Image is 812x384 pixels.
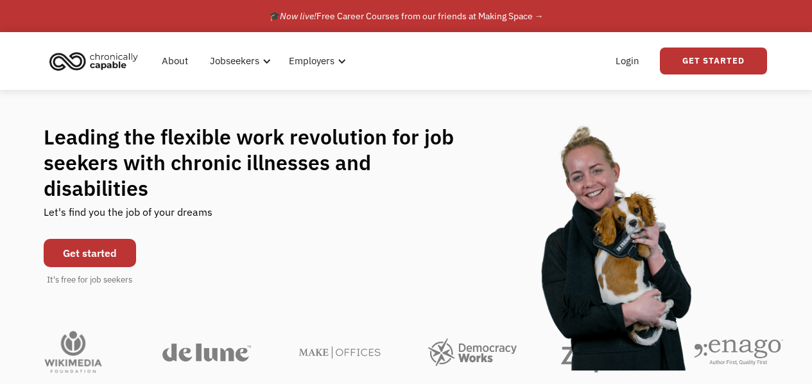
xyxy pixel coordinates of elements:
[210,53,259,69] div: Jobseekers
[202,40,275,82] div: Jobseekers
[281,40,350,82] div: Employers
[44,201,212,232] div: Let's find you the job of your dreams
[289,53,334,69] div: Employers
[47,274,132,286] div: It's free for job seekers
[46,47,142,75] img: Chronically Capable logo
[44,124,479,201] h1: Leading the flexible work revolution for job seekers with chronic illnesses and disabilities
[660,48,767,74] a: Get Started
[269,8,544,24] div: 🎓 Free Career Courses from our friends at Making Space →
[154,40,196,82] a: About
[46,47,148,75] a: home
[608,40,647,82] a: Login
[44,239,136,267] a: Get started
[280,10,316,22] em: Now live!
